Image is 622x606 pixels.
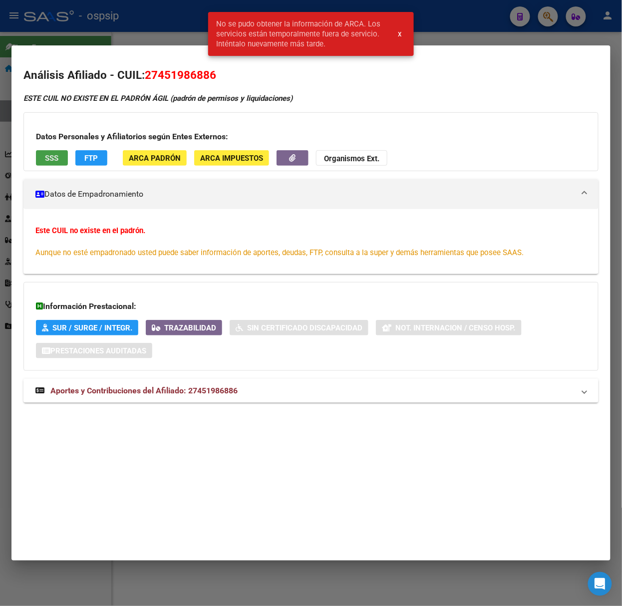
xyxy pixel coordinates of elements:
span: SUR / SURGE / INTEGR. [52,323,132,332]
button: Prestaciones Auditadas [36,343,152,358]
span: Sin Certificado Discapacidad [247,323,362,332]
button: SSS [36,150,68,166]
span: Prestaciones Auditadas [50,346,146,355]
h3: Datos Personales y Afiliatorios según Entes Externos: [36,131,586,143]
h3: Información Prestacional: [36,301,586,312]
mat-expansion-panel-header: Aportes y Contribuciones del Afiliado: 27451986886 [23,379,599,403]
span: SSS [45,154,59,163]
button: ARCA Impuestos [194,150,269,166]
span: x [398,29,402,38]
button: Trazabilidad [146,320,222,335]
strong: ESTE CUIL NO EXISTE EN EL PADRÓN ÁGIL (padrón de permisos y liquidaciones) [23,94,293,103]
strong: Organismos Ext. [324,154,379,163]
span: Aportes y Contribuciones del Afiliado: 27451986886 [50,386,238,395]
button: Not. Internacion / Censo Hosp. [376,320,522,335]
button: SUR / SURGE / INTEGR. [36,320,138,335]
strong: Este CUIL no existe en el padrón. [35,226,145,235]
span: FTP [85,154,98,163]
button: ARCA Padrón [123,150,187,166]
button: Organismos Ext. [316,150,387,166]
span: ARCA Padrón [129,154,181,163]
span: Trazabilidad [164,323,216,332]
span: Not. Internacion / Censo Hosp. [395,323,516,332]
h2: Análisis Afiliado - CUIL: [23,67,599,84]
div: Datos de Empadronamiento [23,209,599,274]
span: ARCA Impuestos [200,154,263,163]
button: FTP [75,150,107,166]
mat-expansion-panel-header: Datos de Empadronamiento [23,179,599,209]
button: x [390,25,410,43]
button: Sin Certificado Discapacidad [230,320,368,335]
span: Aunque no esté empadronado usted puede saber información de aportes, deudas, FTP, consulta a la s... [35,248,524,257]
span: 27451986886 [145,68,216,81]
div: Open Intercom Messenger [588,572,612,596]
mat-panel-title: Datos de Empadronamiento [35,188,575,200]
span: No se pudo obtener la información de ARCA. Los servicios están temporalmente fuera de servicio. I... [216,19,386,49]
